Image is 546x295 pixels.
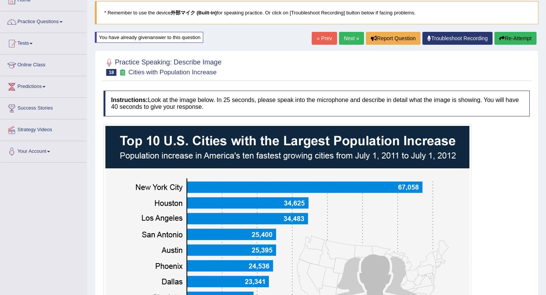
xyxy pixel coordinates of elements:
[0,55,87,74] a: Online Class
[106,69,116,76] span: 18
[0,98,87,117] a: Success Stories
[422,32,493,45] a: Troubleshoot Recording
[171,10,217,16] b: 外部マイク (Built-in)
[104,57,221,76] h2: Practice Speaking: Describe Image
[0,76,87,95] a: Predictions
[339,32,364,45] a: Next »
[312,32,337,45] a: « Prev
[129,69,217,76] small: Cities with Population Increase
[0,33,87,52] a: Tests
[118,69,126,76] small: Exam occurring question
[95,32,203,43] div: You have already given answer to this question
[366,32,420,45] button: Report Question
[104,91,530,116] h4: Look at the image below. In 25 seconds, please speak into the microphone and describe in detail w...
[111,97,148,103] b: Instructions:
[0,119,87,138] a: Strategy Videos
[494,32,537,45] button: Re-Attempt
[95,1,538,24] blockquote: * Remember to use the device for speaking practice. Or click on [Troubleshoot Recording] button b...
[0,141,87,160] a: Your Account
[0,11,87,30] a: Practice Questions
